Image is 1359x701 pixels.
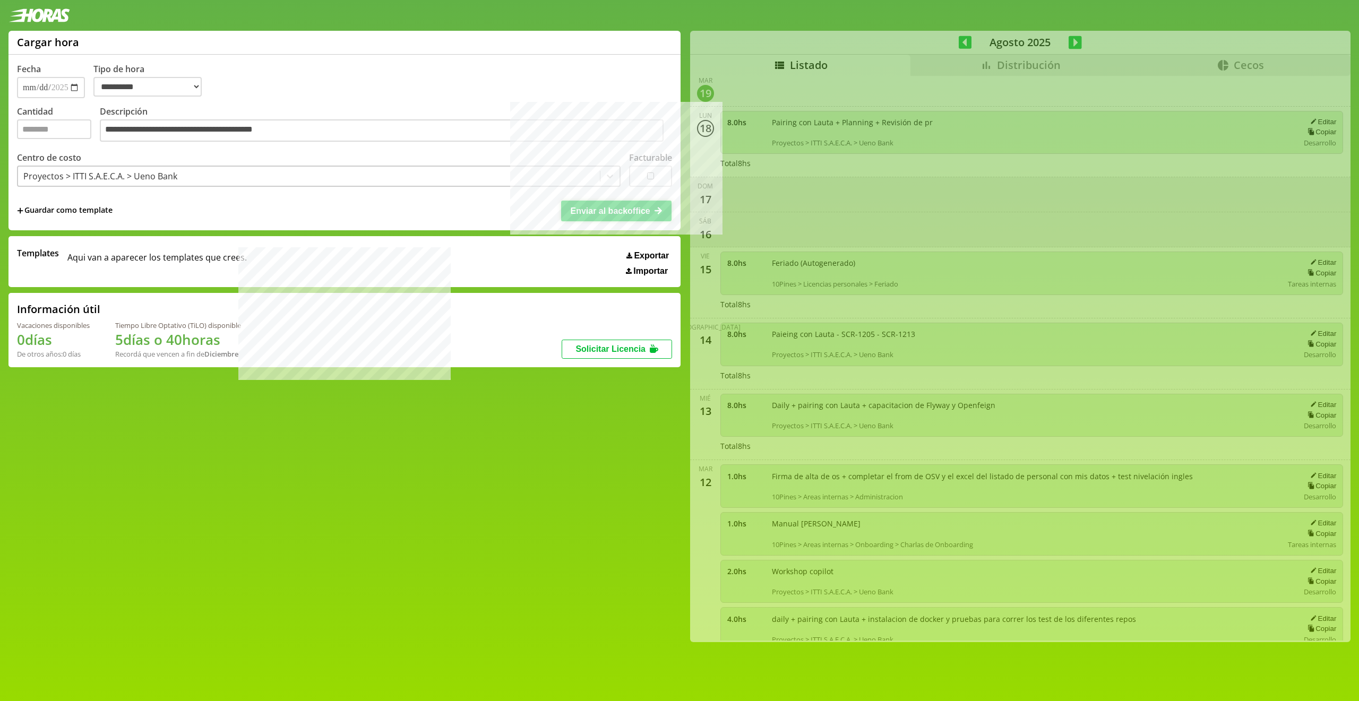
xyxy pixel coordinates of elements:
[17,106,100,144] label: Cantidad
[23,170,177,182] div: Proyectos > ITTI S.A.E.C.A. > Ueno Bank
[115,349,241,359] div: Recordá que vencen a fin de
[115,330,241,349] h1: 5 días o 40 horas
[17,63,41,75] label: Fecha
[204,349,238,359] b: Diciembre
[561,201,672,221] button: Enviar al backoffice
[100,119,664,142] textarea: Descripción
[17,247,59,259] span: Templates
[633,266,668,276] span: Importar
[8,8,70,22] img: logotipo
[17,349,90,359] div: De otros años: 0 días
[17,330,90,349] h1: 0 días
[570,206,650,215] span: Enviar al backoffice
[629,152,672,163] label: Facturable
[575,344,646,353] span: Solicitar Licencia
[17,119,91,139] input: Cantidad
[93,63,210,98] label: Tipo de hora
[67,247,247,276] span: Aqui van a aparecer los templates que crees.
[115,321,241,330] div: Tiempo Libre Optativo (TiLO) disponible
[93,77,202,97] select: Tipo de hora
[634,251,669,261] span: Exportar
[17,35,79,49] h1: Cargar hora
[17,302,100,316] h2: Información útil
[100,106,672,144] label: Descripción
[17,321,90,330] div: Vacaciones disponibles
[562,340,672,359] button: Solicitar Licencia
[17,152,81,163] label: Centro de costo
[17,205,23,217] span: +
[17,205,113,217] span: +Guardar como template
[623,250,672,261] button: Exportar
